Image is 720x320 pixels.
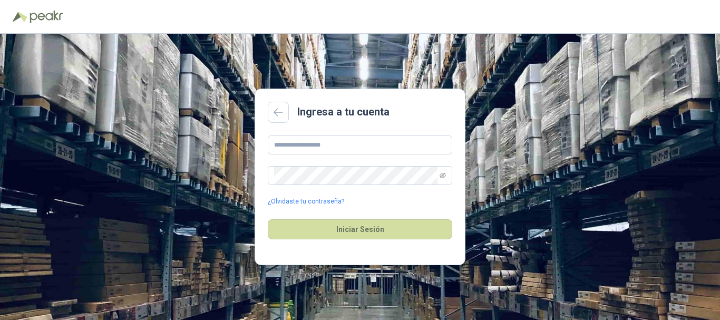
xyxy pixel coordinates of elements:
img: Peakr [30,11,63,23]
img: Logo [13,12,27,22]
h2: Ingresa a tu cuenta [297,104,390,120]
button: Iniciar Sesión [268,219,452,239]
span: eye-invisible [440,172,446,179]
a: ¿Olvidaste tu contraseña? [268,197,344,207]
